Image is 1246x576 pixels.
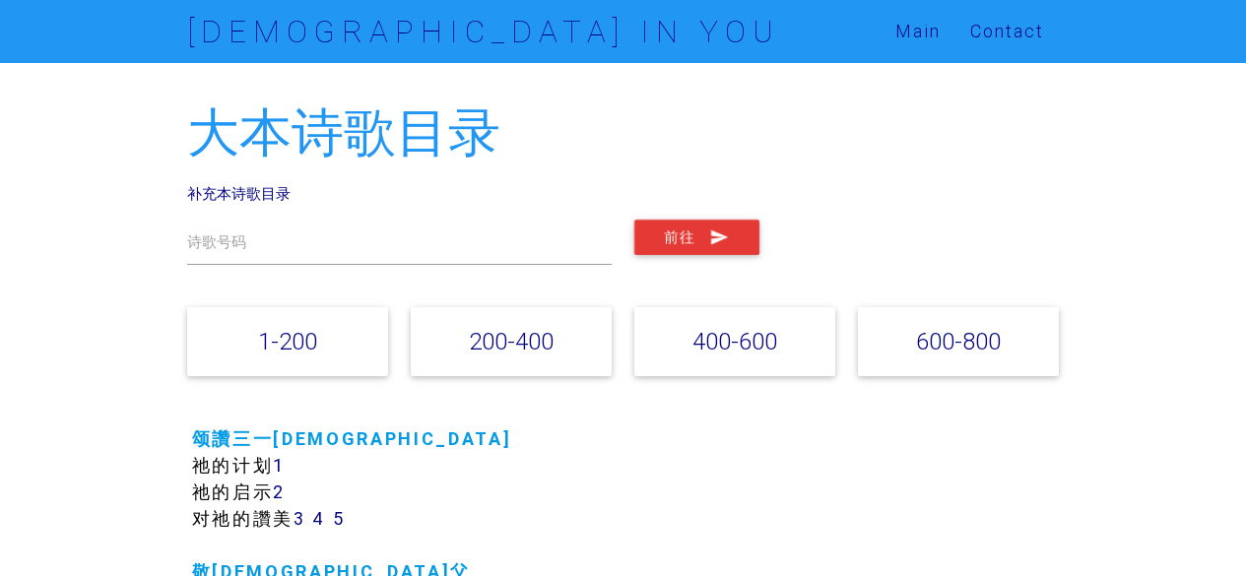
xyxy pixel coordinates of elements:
a: 1 [273,454,286,477]
a: 颂讚三一[DEMOGRAPHIC_DATA] [192,427,512,450]
label: 诗歌号码 [187,231,246,254]
a: 1-200 [258,327,317,355]
a: 5 [333,507,346,530]
a: 400-600 [692,327,777,355]
a: 2 [273,480,286,503]
a: 600-800 [916,327,1001,355]
a: 3 [294,507,306,530]
a: 200-400 [469,327,554,355]
h2: 大本诗歌目录 [187,104,1060,162]
button: 前往 [634,220,759,255]
a: 补充本诗歌目录 [187,184,291,203]
a: 4 [312,507,326,530]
